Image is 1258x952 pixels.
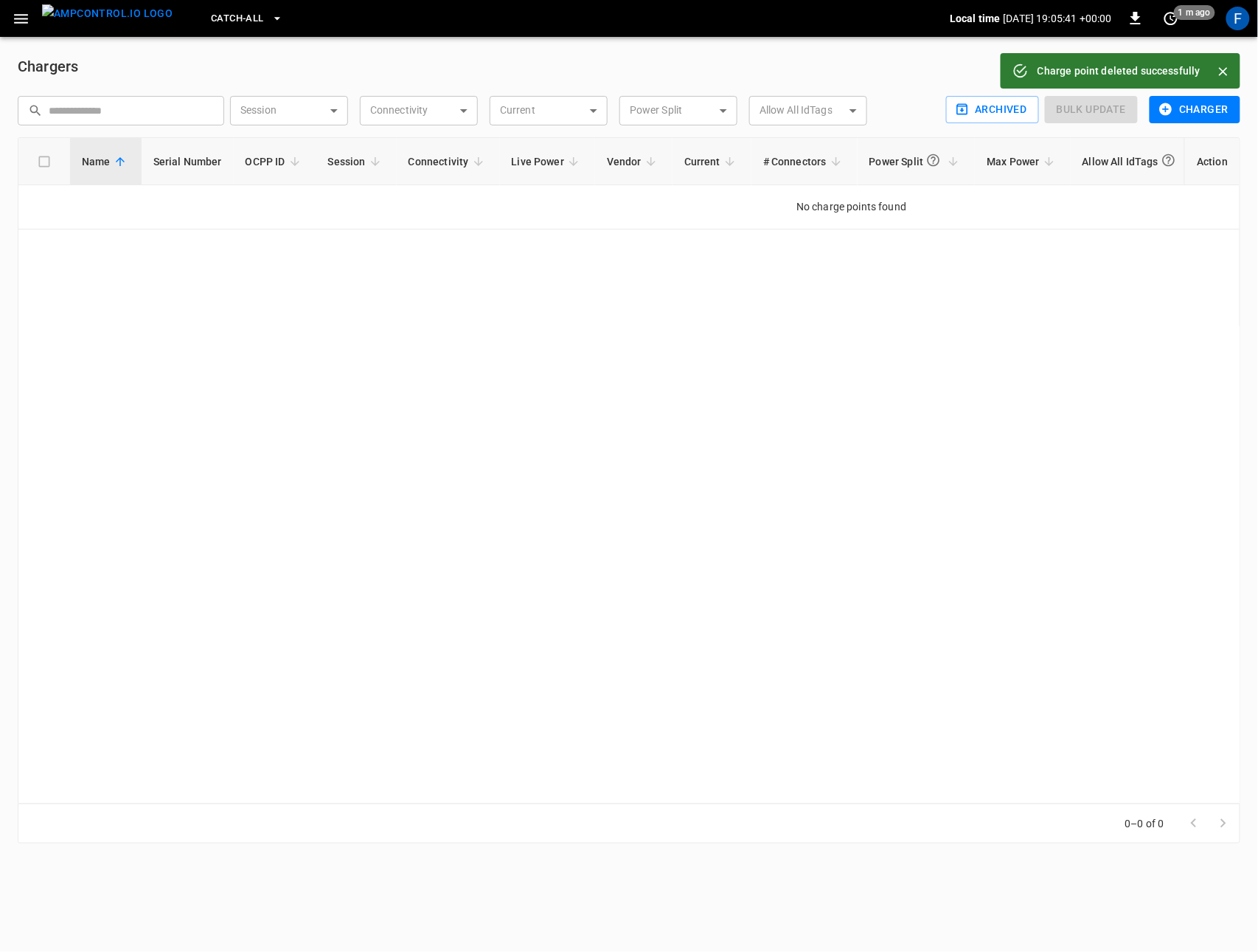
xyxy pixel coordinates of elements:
span: 1 m ago [1174,5,1215,20]
span: Vendor [607,153,661,170]
span: Name [82,153,130,170]
img: ampcontrol.io logo [42,4,173,23]
th: Action [1184,138,1240,185]
span: Power Split [869,147,964,176]
span: Session [328,153,385,170]
button: Catch-all [205,4,288,33]
th: Serial Number [142,138,234,185]
button: set refresh interval [1159,7,1183,30]
span: Live Power [512,153,584,170]
span: # Connectors [763,153,846,170]
button: Charger [1150,96,1240,123]
p: Local time [950,11,1001,26]
span: Catch-all [211,10,263,27]
button: Close [1212,61,1234,83]
span: Current [684,153,740,170]
div: Charge point deleted successfully [1038,58,1200,84]
span: Connectivity [409,153,488,170]
h6: Chargers [18,55,1240,78]
span: Max Power [987,153,1058,170]
button: Archived [946,96,1039,123]
span: Allow All IdTags [1082,147,1198,176]
p: [DATE] 19:05:41 +00:00 [1004,11,1112,26]
p: 0–0 of 0 [1125,816,1164,831]
span: OCPP ID [246,153,305,170]
div: profile-icon [1226,7,1250,30]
